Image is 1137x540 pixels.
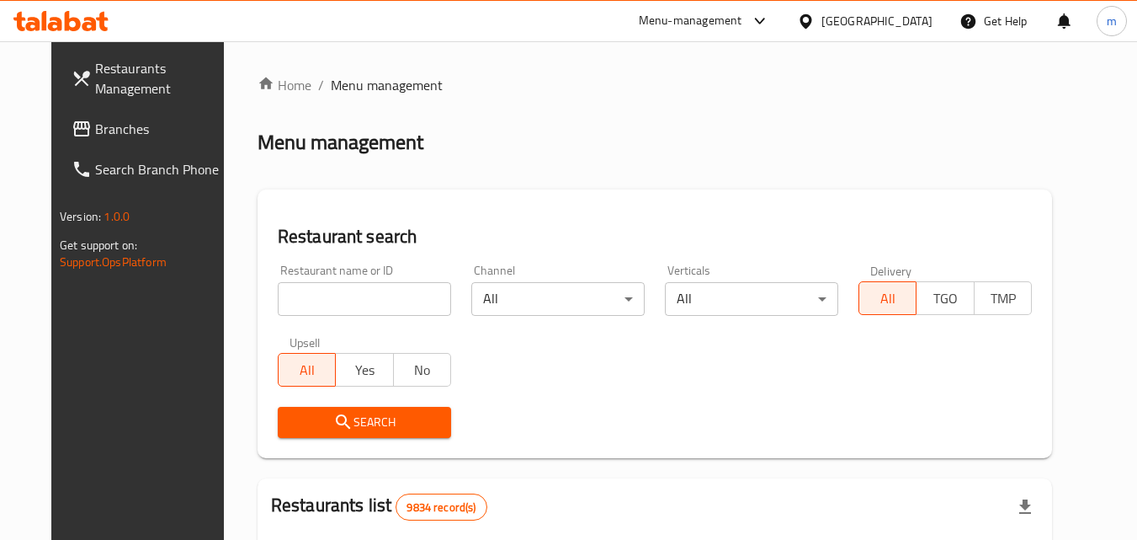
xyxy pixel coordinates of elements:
span: Get support on: [60,234,137,256]
span: TGO [923,286,967,311]
span: Version: [60,206,101,227]
h2: Menu management [258,129,423,156]
div: [GEOGRAPHIC_DATA] [821,12,932,30]
span: Search [291,412,438,433]
h2: Restaurants list [271,493,487,521]
a: Support.OpsPlatform [60,251,167,273]
span: 1.0.0 [104,206,130,227]
span: 9834 record(s) [396,500,486,516]
button: All [278,353,336,387]
div: Menu-management [639,11,742,31]
div: All [471,282,645,316]
span: No [401,358,444,382]
button: TMP [974,281,1032,315]
span: Restaurants Management [95,58,228,99]
span: Menu management [331,75,443,95]
button: All [858,281,917,315]
label: Delivery [870,265,912,276]
a: Search Branch Phone [58,149,242,190]
div: Total records count [396,494,486,521]
a: Restaurants Management [58,48,242,109]
button: Yes [335,353,393,387]
nav: breadcrumb [258,75,1052,95]
button: No [393,353,451,387]
h2: Restaurant search [278,224,1032,249]
span: Yes [343,358,386,382]
label: Upsell [290,336,321,348]
input: Search for restaurant name or ID.. [278,282,451,316]
span: All [285,358,329,382]
button: Search [278,407,451,438]
button: TGO [916,281,974,315]
a: Branches [58,109,242,149]
span: All [866,286,910,311]
div: All [665,282,838,316]
a: Home [258,75,311,95]
span: TMP [981,286,1025,311]
span: Search Branch Phone [95,159,228,179]
span: m [1107,12,1117,30]
span: Branches [95,119,228,139]
li: / [318,75,324,95]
